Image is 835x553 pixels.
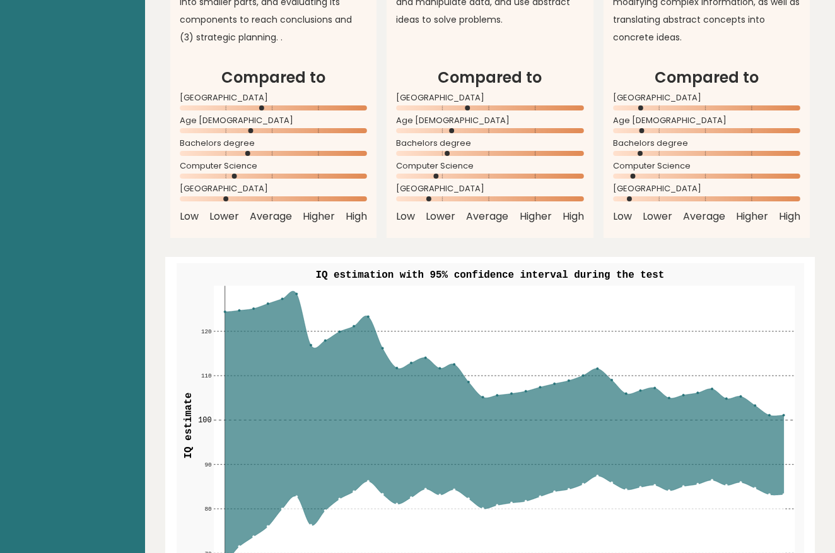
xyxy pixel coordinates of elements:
span: Low [180,209,199,224]
span: [GEOGRAPHIC_DATA] [396,186,584,191]
span: Higher [736,209,768,224]
text: 90 [204,461,211,468]
span: High [779,209,800,224]
span: Bachelors degree [396,141,584,146]
span: Low [613,209,632,224]
span: Average [466,209,508,224]
span: Bachelors degree [180,141,368,146]
span: Lower [426,209,455,224]
text: 120 [201,328,212,335]
span: [GEOGRAPHIC_DATA] [613,186,801,191]
text: IQ estimation with 95% confidence interval during the test [315,269,665,280]
span: [GEOGRAPHIC_DATA] [396,95,584,100]
span: Average [683,209,725,224]
text: 110 [201,372,212,379]
span: Age [DEMOGRAPHIC_DATA] [180,118,368,123]
span: Lower [209,209,239,224]
span: Low [396,209,415,224]
span: Age [DEMOGRAPHIC_DATA] [396,118,584,123]
span: Bachelors degree [613,141,801,146]
h2: Compared to [180,66,368,89]
span: Computer Science [396,164,584,169]
span: Lower [643,209,672,224]
span: Average [250,209,292,224]
span: Age [DEMOGRAPHIC_DATA] [613,118,801,123]
h2: Compared to [613,66,801,89]
span: Computer Science [613,164,801,169]
span: High [563,209,584,224]
span: Higher [520,209,552,224]
text: IQ estimate [182,393,194,459]
text: 80 [204,506,211,513]
span: [GEOGRAPHIC_DATA] [613,95,801,100]
span: Computer Science [180,164,368,169]
span: [GEOGRAPHIC_DATA] [180,95,368,100]
span: Higher [303,209,335,224]
span: High [346,209,367,224]
text: 100 [198,416,211,425]
span: [GEOGRAPHIC_DATA] [180,186,368,191]
h2: Compared to [396,66,584,89]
